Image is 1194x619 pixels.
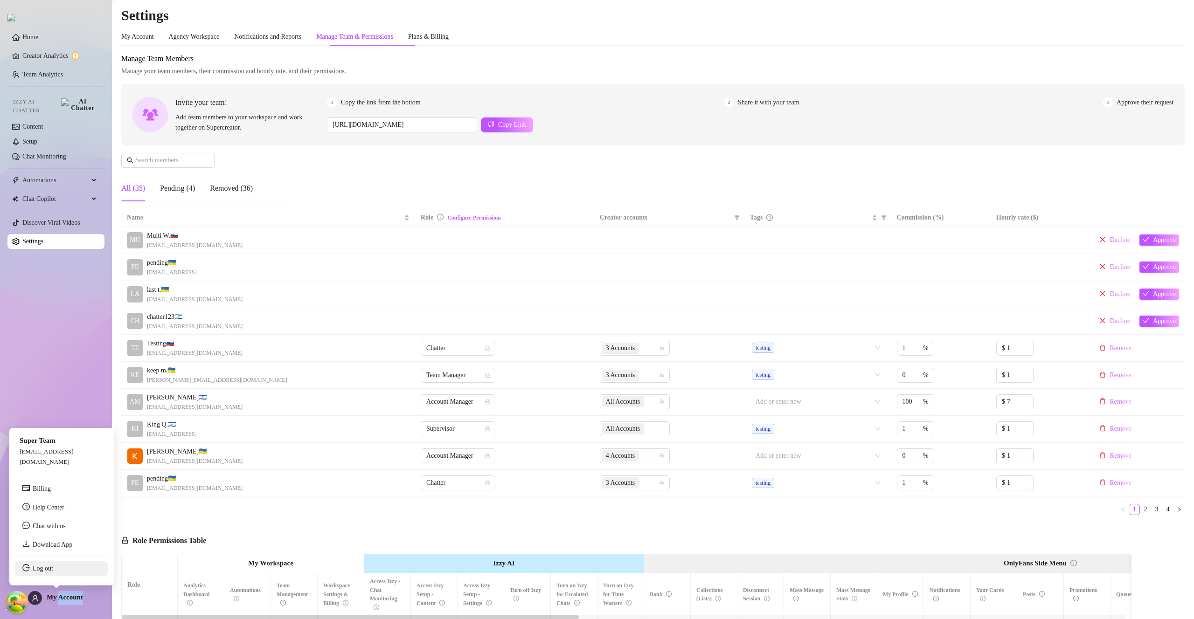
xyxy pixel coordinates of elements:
span: Remove [1110,371,1132,379]
span: info-circle [187,600,193,605]
a: Team Analytics [22,71,63,78]
span: team [659,372,665,378]
span: build [5,605,11,612]
a: Home [22,34,38,41]
span: 2 [724,97,734,108]
span: Access Izzy - Chat Monitoring [370,578,400,611]
span: info-circle [374,605,379,610]
span: right [1176,507,1182,512]
a: 1 [1129,504,1139,515]
div: Agency Workspace [169,32,220,42]
span: Access Izzy Setup - Content [417,582,445,606]
li: 1 [1129,504,1140,515]
div: Pending (4) [160,183,195,194]
span: team [659,345,665,351]
a: Content [22,123,43,130]
span: Workspace Settings & Billing [323,582,350,606]
span: info-circle [1039,591,1045,597]
th: Hourly rate ($) [991,209,1090,227]
span: close [1099,290,1106,297]
a: Chat Monitoring [22,153,66,160]
span: Promotions [1069,587,1097,602]
span: PE [131,478,139,488]
span: delete [1099,344,1106,351]
img: AI Chatter [61,98,97,111]
span: filter [879,211,889,225]
span: Chatter [426,476,490,490]
span: pending 🇺🇦 [147,474,243,484]
span: testing [752,424,774,434]
span: Approve [1153,290,1176,298]
span: [EMAIL_ADDRESS] [147,430,197,439]
span: Remove [1110,398,1132,406]
span: Chat with us [33,523,66,530]
span: info-circle [234,596,239,601]
span: Analytics Dashboard [183,582,210,606]
h2: Settings [121,7,1185,24]
span: close [1099,317,1106,324]
span: Manage Team Members [121,53,1185,64]
button: Approve [1139,316,1179,327]
span: info-circle [486,600,492,605]
span: PE [131,262,139,272]
input: Search members [135,155,201,165]
th: Role [122,554,178,616]
span: lock [485,426,490,432]
span: info-circle [343,600,348,605]
span: lock [121,536,129,544]
span: 3 [1103,97,1113,108]
span: Decline [1110,290,1130,298]
span: Remove [1110,452,1132,460]
span: Disconnect Session [743,587,770,602]
span: My Profile [883,591,918,598]
span: Decline [1110,236,1130,244]
span: Team Management [277,582,308,606]
span: info-circle [852,596,857,601]
button: Decline [1096,316,1134,327]
button: Copy Link [481,117,533,132]
a: Settings [22,238,43,245]
span: info-circle [574,600,580,605]
span: Account Manager [426,395,490,409]
span: Approve [1153,236,1176,244]
span: Mass Message [790,587,824,602]
span: 3 Accounts [602,343,639,354]
span: check [1143,317,1149,324]
button: Remove [1096,423,1135,434]
span: testing [752,370,774,380]
span: filter [881,215,887,220]
span: [PERSON_NAME] 🇮🇱 [147,392,243,403]
span: All Accounts [602,396,645,407]
span: Mass Message Stats [836,587,870,602]
span: close [1099,236,1106,243]
span: [PERSON_NAME] 🇺🇦 [147,447,243,457]
a: Billing [33,485,51,492]
span: pending 🇺🇦 [147,258,197,268]
span: Decline [1110,263,1130,271]
span: Remove [1110,344,1132,352]
span: [PERSON_NAME][EMAIL_ADDRESS][DOMAIN_NAME] [147,376,287,385]
span: testing [752,343,774,353]
span: Add team members to your workspace and work together on Supercreator. [175,112,323,133]
span: 4 Accounts [602,450,639,461]
span: info-circle [1073,596,1079,601]
span: left [1120,507,1126,512]
button: Remove [1096,396,1135,407]
button: Remove [1096,450,1135,461]
span: info-circle [280,600,286,605]
button: left [1118,504,1129,515]
span: CH [131,316,139,326]
span: info-circle [439,600,445,605]
div: My Account [121,32,154,42]
span: [EMAIL_ADDRESS][DOMAIN_NAME] [20,448,74,465]
button: Approve [1139,234,1179,246]
strong: My Workspace [248,559,293,567]
span: last t. 🇺🇦 [147,285,243,295]
span: delete [1099,452,1106,459]
span: info-circle [715,596,721,601]
span: 3 Accounts [606,343,635,353]
span: question-circle [766,214,773,221]
span: team [659,480,665,486]
span: My Account [47,593,83,601]
a: Creator Analytics exclamation-circle [22,48,97,63]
